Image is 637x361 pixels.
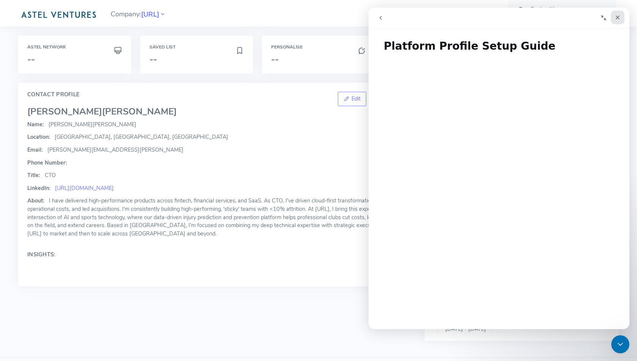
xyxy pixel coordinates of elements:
[27,252,406,258] h4: Insights:
[351,95,361,102] span: Edit
[27,197,402,237] span: I have delivered high-performance products across fintech, financial services, and SaaS. As CTO, ...
[27,45,122,50] h6: Astel Network
[27,121,406,129] p: [PERSON_NAME]
[271,45,366,50] h6: Personalise
[530,6,607,13] h5: Be-healthy
[515,7,527,19] img: user-image
[271,54,366,64] h3: --
[338,92,366,106] a: Edit
[27,121,44,128] span: Name:
[47,146,184,154] span: [PERSON_NAME][EMAIL_ADDRESS][PERSON_NAME]
[27,107,406,116] h3: [PERSON_NAME]
[102,105,177,118] span: [PERSON_NAME]
[27,53,35,65] span: --
[55,184,114,192] a: [URL][DOMAIN_NAME]
[55,133,228,141] span: [GEOGRAPHIC_DATA], [GEOGRAPHIC_DATA], [GEOGRAPHIC_DATA]
[27,197,44,204] span: About:
[27,159,67,166] span: Phone Number:
[369,8,629,329] iframe: Intercom live chat
[27,184,50,192] span: LinkedIn:
[149,45,244,50] h6: Saved List
[149,53,157,65] span: --
[45,171,56,179] span: CTO
[27,92,406,98] h4: Contact Profile
[111,7,166,20] span: Company:
[27,146,43,154] span: Email:
[27,171,40,179] span: Title:
[611,335,629,353] iframe: Intercom live chat
[141,9,159,19] a: [URL]
[93,121,136,128] span: [PERSON_NAME]
[141,9,159,20] span: [URL]
[27,133,50,141] span: Location:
